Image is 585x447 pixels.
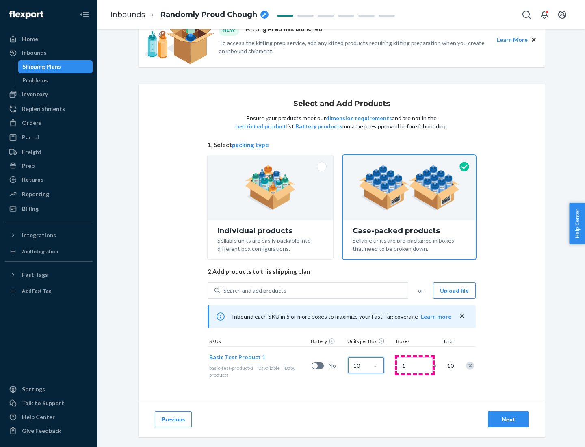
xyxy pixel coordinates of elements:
div: Baby products [209,365,308,378]
div: Sellable units are easily packable into different box configurations. [217,235,323,253]
span: 2. Add products to this shipping plan [208,267,476,276]
div: Talk to Support [22,399,64,407]
span: or [418,286,423,295]
div: Remove Item [466,362,474,370]
p: Kitting Prep has launched [246,24,323,35]
button: close [458,312,466,321]
div: Freight [22,148,42,156]
div: Units per Box [346,338,394,346]
img: individual-pack.facf35554cb0f1810c75b2bd6df2d64e.png [245,165,296,210]
button: Close Navigation [76,7,93,23]
div: Parcel [22,133,39,141]
img: Flexport logo [9,11,43,19]
a: Problems [18,74,93,87]
div: Add Integration [22,248,58,255]
button: Basic Test Product 1 [209,353,265,361]
div: Total [435,338,455,346]
div: Replenishments [22,105,65,113]
div: Inbounds [22,49,47,57]
div: Returns [22,176,43,184]
div: Reporting [22,190,49,198]
span: 1. Select [208,141,476,149]
div: Search and add products [223,286,286,295]
button: packing type [232,141,269,149]
button: Learn more [421,312,451,321]
button: Open account menu [554,7,570,23]
a: Inbounds [5,46,93,59]
button: Next [488,411,529,427]
h1: Select and Add Products [293,100,390,108]
button: Open notifications [536,7,552,23]
img: case-pack.59cecea509d18c883b923b81aeac6d0b.png [359,165,460,210]
button: Open Search Box [518,7,535,23]
a: Orders [5,116,93,129]
div: SKUs [208,338,309,346]
a: Inventory [5,88,93,101]
a: Add Fast Tag [5,284,93,297]
span: Randomly Proud Chough [160,10,257,20]
div: Integrations [22,231,56,239]
div: Billing [22,205,39,213]
a: Talk to Support [5,397,93,410]
span: 10 [446,362,454,370]
div: NEW [219,24,239,35]
a: Prep [5,159,93,172]
div: Inbound each SKU in 5 or more boxes to maximize your Fast Tag coverage [208,305,476,328]
button: Integrations [5,229,93,242]
div: Battery [309,338,346,346]
div: Sellable units are pre-packaged in boxes that need to be broken down. [353,235,466,253]
a: Freight [5,145,93,158]
p: Ensure your products meet our and are not in the list. must be pre-approved before inbounding. [234,114,449,130]
button: Give Feedback [5,424,93,437]
div: Help Center [22,413,55,421]
span: No [329,362,345,370]
button: Battery products [295,122,342,130]
a: Returns [5,173,93,186]
div: Boxes [394,338,435,346]
div: Inventory [22,90,48,98]
span: 0 available [258,365,280,371]
div: Home [22,35,38,43]
a: Help Center [5,410,93,423]
a: Billing [5,202,93,215]
input: Number of boxes [397,357,433,373]
div: Give Feedback [22,427,61,435]
button: Previous [155,411,192,427]
button: Upload file [433,282,476,299]
div: Case-packed products [353,227,466,235]
a: Settings [5,383,93,396]
a: Inbounds [110,10,145,19]
div: Fast Tags [22,271,48,279]
button: Learn More [497,35,528,44]
div: Next [495,415,522,423]
button: Help Center [569,203,585,244]
span: Basic Test Product 1 [209,354,265,360]
span: = [433,362,442,370]
a: Reporting [5,188,93,201]
div: Problems [22,76,48,85]
div: Prep [22,162,35,170]
div: Orders [22,119,41,127]
a: Add Integration [5,245,93,258]
div: Individual products [217,227,323,235]
span: basic-test-product-1 [209,365,253,371]
a: Replenishments [5,102,93,115]
div: Add Fast Tag [22,287,51,294]
ol: breadcrumbs [104,3,275,27]
a: Parcel [5,131,93,144]
button: Fast Tags [5,268,93,281]
button: dimension requirements [326,114,392,122]
a: Shipping Plans [18,60,93,73]
input: Case Quantity [348,357,384,373]
p: To access the kitting prep service, add any kitted products requiring kitting preparation when yo... [219,39,490,55]
a: Home [5,33,93,46]
div: Shipping Plans [22,63,61,71]
button: Close [529,35,538,44]
button: restricted product [235,122,286,130]
div: Settings [22,385,45,393]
